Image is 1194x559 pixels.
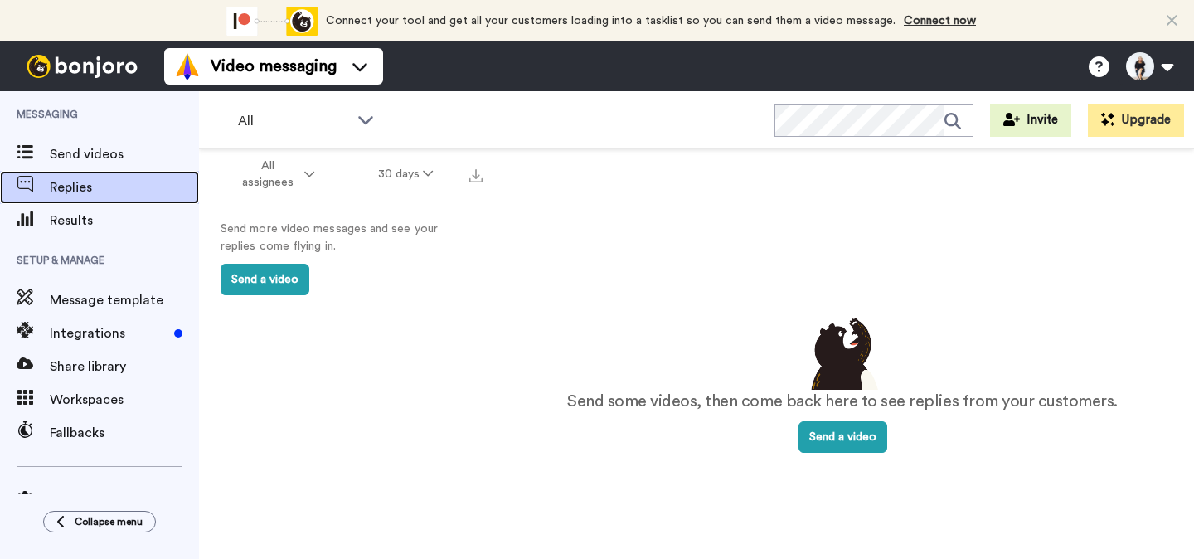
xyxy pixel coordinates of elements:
[904,15,976,27] a: Connect now
[990,104,1071,137] button: Invite
[50,390,199,410] span: Workspaces
[174,53,201,80] img: vm-color.svg
[798,421,887,453] button: Send a video
[43,511,156,532] button: Collapse menu
[50,211,199,231] span: Results
[226,7,318,36] div: animation
[326,15,895,27] span: Connect your tool and get all your customers loading into a tasklist so you can send them a video...
[50,290,199,310] span: Message template
[464,162,488,187] button: Export all results that match these filters now.
[50,490,199,510] span: Settings
[75,515,143,528] span: Collapse menu
[1088,104,1184,137] button: Upgrade
[221,264,309,295] button: Send a video
[238,111,349,131] span: All
[50,177,199,197] span: Replies
[469,169,483,182] img: export.svg
[234,158,301,191] span: All assignees
[20,55,144,78] img: bj-logo-header-white.svg
[221,221,469,255] p: Send more video messages and see your replies come flying in.
[50,323,167,343] span: Integrations
[202,151,347,197] button: All assignees
[50,357,199,377] span: Share library
[567,390,1118,414] p: Send some videos, then come back here to see replies from your customers.
[347,159,465,189] button: 30 days
[50,144,199,164] span: Send videos
[50,423,199,443] span: Fallbacks
[801,314,884,390] img: results-emptystates.png
[211,55,337,78] span: Video messaging
[798,431,887,443] a: Send a video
